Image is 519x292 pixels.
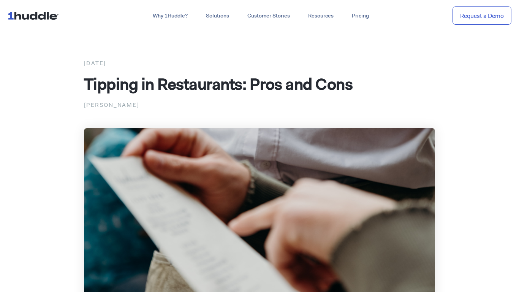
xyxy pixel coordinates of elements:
[343,9,378,23] a: Pricing
[197,9,238,23] a: Solutions
[238,9,299,23] a: Customer Stories
[299,9,343,23] a: Resources
[453,6,511,25] a: Request a Demo
[84,58,435,68] div: [DATE]
[84,100,435,110] p: [PERSON_NAME]
[84,73,353,95] span: Tipping in Restaurants: Pros and Cons
[144,9,197,23] a: Why 1Huddle?
[8,8,62,23] img: ...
